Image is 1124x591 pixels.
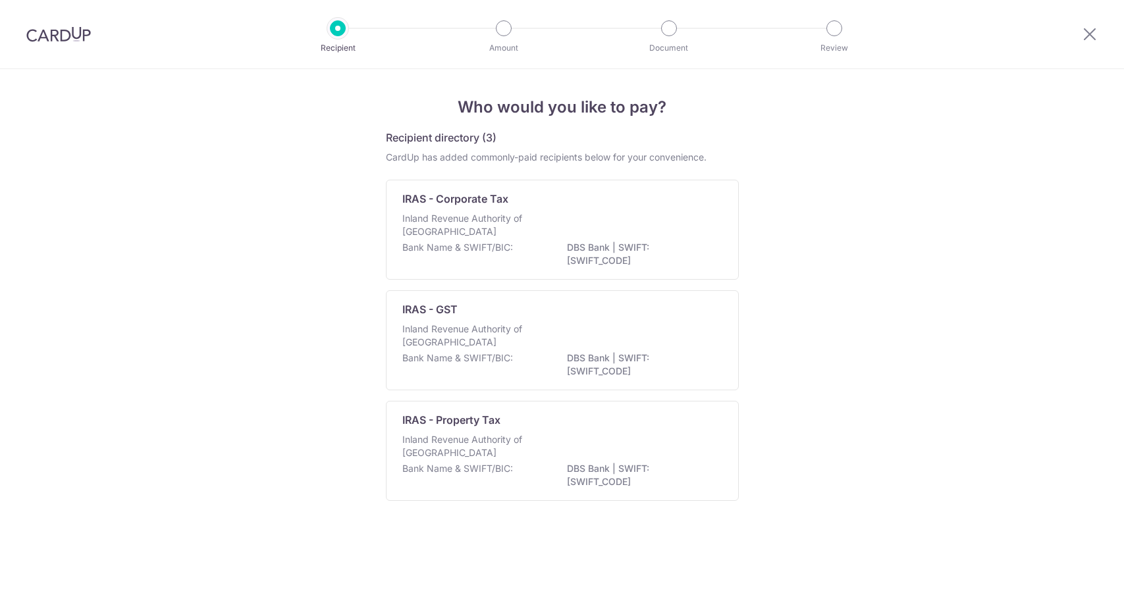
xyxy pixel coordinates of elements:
[402,301,458,317] p: IRAS - GST
[567,241,714,267] p: DBS Bank | SWIFT: [SWIFT_CODE]
[402,241,513,254] p: Bank Name & SWIFT/BIC:
[402,412,500,428] p: IRAS - Property Tax
[1040,552,1111,584] iframe: Opens a widget where you can find more information
[567,351,714,378] p: DBS Bank | SWIFT: [SWIFT_CODE]
[289,41,387,55] p: Recipient
[386,151,739,164] div: CardUp has added commonly-paid recipients below for your convenience.
[402,462,513,475] p: Bank Name & SWIFT/BIC:
[402,433,542,459] p: Inland Revenue Authority of [GEOGRAPHIC_DATA]
[402,322,542,349] p: Inland Revenue Authority of [GEOGRAPHIC_DATA]
[26,26,91,42] img: CardUp
[455,41,552,55] p: Amount
[386,130,496,145] h5: Recipient directory (3)
[402,191,508,207] p: IRAS - Corporate Tax
[386,95,739,119] h4: Who would you like to pay?
[402,212,542,238] p: Inland Revenue Authority of [GEOGRAPHIC_DATA]
[620,41,718,55] p: Document
[786,41,883,55] p: Review
[567,462,714,488] p: DBS Bank | SWIFT: [SWIFT_CODE]
[402,351,513,365] p: Bank Name & SWIFT/BIC:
